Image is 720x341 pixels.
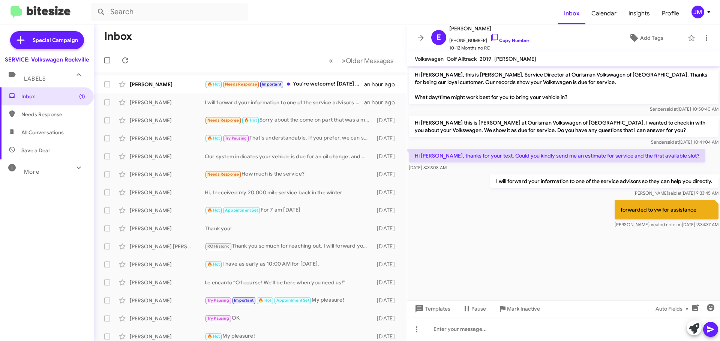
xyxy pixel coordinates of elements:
div: [DATE] [373,315,401,322]
span: 🔥 Hot [258,298,271,303]
span: [PHONE_NUMBER] [449,33,529,44]
div: My pleasure! [205,296,373,305]
span: [PERSON_NAME] [DATE] 9:34:37 AM [615,222,718,227]
span: 🔥 Hot [207,136,220,141]
span: Add Tags [640,31,663,45]
div: [DATE] [373,153,401,160]
div: [DATE] [373,225,401,232]
div: [DATE] [373,333,401,340]
p: Hi [PERSON_NAME] this is [PERSON_NAME] at Ourisman Volkswagen of [GEOGRAPHIC_DATA]. I wanted to c... [409,116,718,137]
span: Appointment Set [276,298,309,303]
span: Needs Response [225,82,257,87]
span: said at [666,139,679,145]
button: Next [337,53,398,68]
div: [PERSON_NAME] [PERSON_NAME] [130,243,205,250]
span: Needs Response [207,172,239,177]
span: [DATE] 8:39:08 AM [409,165,447,170]
div: [DATE] [373,189,401,196]
span: Labels [24,75,46,82]
span: Sender [DATE] 10:50:40 AM [650,106,718,112]
div: [PERSON_NAME] [130,207,205,214]
span: Important [234,298,253,303]
div: Our system indicates your vehicle is due for an oil change, and multipoint inspection [205,153,373,160]
div: I will forward your information to one of the service advisors so they can help you directly. [205,99,364,106]
button: Auto Fields [649,302,697,315]
div: For 7 am [DATE] [205,206,373,215]
span: » [342,56,346,65]
span: said at [664,106,678,112]
span: Auto Fields [655,302,691,315]
div: [PERSON_NAME] [130,81,205,88]
span: Sender [DATE] 10:41:04 AM [651,139,718,145]
div: an hour ago [364,81,401,88]
div: [PERSON_NAME] [130,117,205,124]
div: [PERSON_NAME] [130,297,205,304]
a: Calendar [585,3,622,24]
span: E [436,32,441,44]
span: said at [668,190,681,196]
span: 🔥 Hot [207,82,220,87]
a: Inbox [558,3,585,24]
div: OK [205,314,373,323]
span: 🔥 Hot [207,208,220,213]
span: Special Campaign [33,36,78,44]
div: You're welcome! [DATE] will be great. I can bring it in [DATE] afternoon. [205,80,364,89]
span: Older Messages [346,57,393,65]
p: forwarded to vw for assistance [615,200,718,219]
a: Copy Number [490,38,529,43]
span: All Conversations [21,129,64,136]
div: [PERSON_NAME] [130,135,205,142]
span: [PERSON_NAME] [494,56,536,62]
div: [DATE] [373,279,401,286]
nav: Page navigation example [325,53,398,68]
span: Needs Response [207,118,239,123]
a: Profile [656,3,685,24]
button: JM [685,6,712,18]
span: Needs Response [21,111,85,118]
button: Pause [456,302,492,315]
div: [DATE] [373,297,401,304]
span: Mark Inactive [507,302,540,315]
span: Templates [413,302,450,315]
p: Hi [PERSON_NAME], thanks for your text. Could you kindly send me an estimate for service and the ... [409,149,705,162]
input: Search [91,3,248,21]
span: 🔥 Hot [244,118,257,123]
div: [DATE] [373,135,401,142]
span: 10-12 Months no RO [449,44,529,52]
span: Try Pausing [225,136,247,141]
div: [DATE] [373,243,401,250]
div: [PERSON_NAME] [130,225,205,232]
div: SERVICE: Volkswagen Rockville [5,56,89,63]
div: [PERSON_NAME] [130,153,205,160]
div: Le encantó “Of course! We'll be here when you need us!” [205,279,373,286]
div: [PERSON_NAME] [130,171,205,178]
div: [PERSON_NAME] [130,189,205,196]
span: 🔥 Hot [207,334,220,339]
div: [PERSON_NAME] [130,279,205,286]
span: created note on [649,222,682,227]
span: Pause [471,302,486,315]
span: 🔥 Hot [207,262,220,267]
span: Important [262,82,281,87]
p: Hi [PERSON_NAME], this is [PERSON_NAME], Service Director at Ourisman Volkswagen of [GEOGRAPHIC_D... [409,68,718,104]
div: [PERSON_NAME] [130,99,205,106]
div: My pleasure! [205,332,373,341]
span: RO Historic [207,244,229,249]
div: JM [691,6,704,18]
button: Previous [324,53,337,68]
div: [PERSON_NAME] [130,333,205,340]
div: That's understandable. If you prefer, we can schedule your appointment for January. have a great ... [205,134,373,143]
div: [DATE] [373,171,401,178]
button: Templates [407,302,456,315]
div: [DATE] [373,117,401,124]
a: Insights [622,3,656,24]
span: Save a Deal [21,147,49,154]
span: Inbox [21,93,85,100]
span: Volkswagen [415,56,444,62]
span: Try Pausing [207,298,229,303]
button: Add Tags [607,31,684,45]
span: « [329,56,333,65]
